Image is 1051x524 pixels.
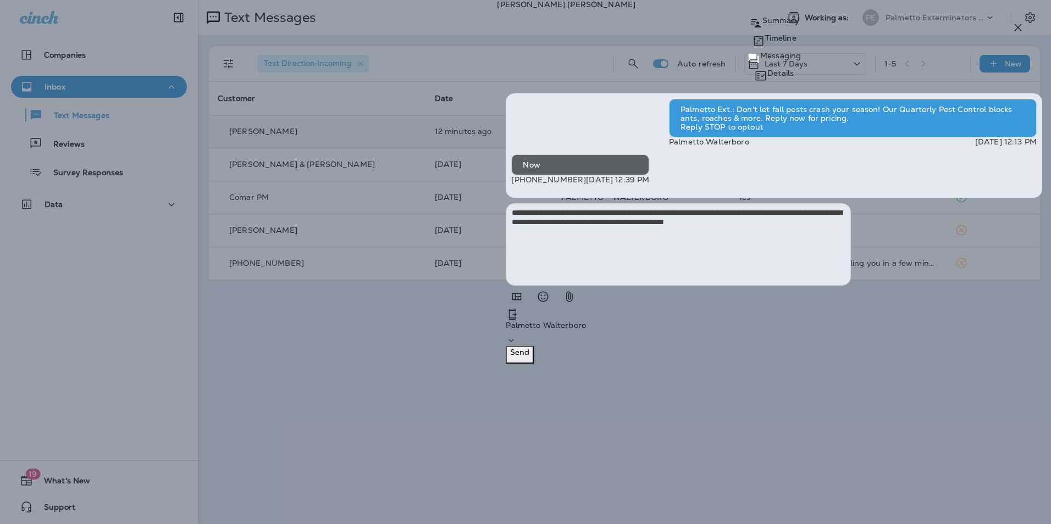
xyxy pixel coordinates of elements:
[765,34,796,42] p: Timeline
[586,175,649,184] p: [DATE] 12:39 PM
[767,69,794,77] p: Details
[506,286,528,308] button: Add in a premade template
[760,51,801,60] p: Messaging
[511,154,649,175] div: Now
[975,137,1037,146] p: [DATE] 12:13 PM
[669,99,1037,137] div: Palmetto Ext.: Don't let fall pests crash your season! Our Quarterly Pest Control blocks ants, ro...
[511,175,586,184] p: [PHONE_NUMBER]
[762,16,799,25] p: Summary
[506,346,534,364] button: Send
[510,348,529,356] p: Send
[669,137,749,146] p: Palmetto Walterboro
[506,308,1042,346] div: +1 (843) 549-4955
[532,286,554,308] button: Select an emoji
[506,321,1042,330] p: Palmetto Walterboro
